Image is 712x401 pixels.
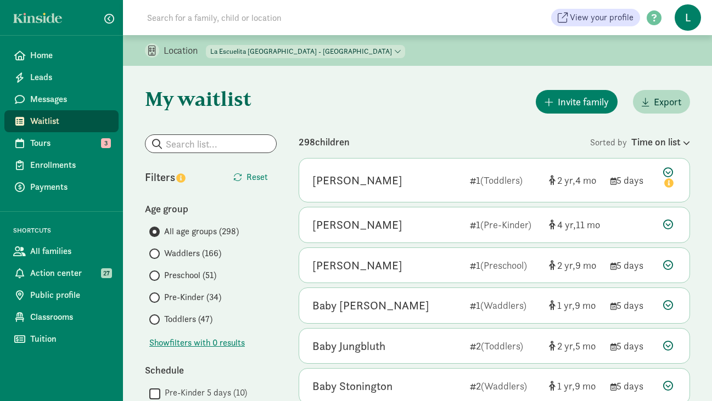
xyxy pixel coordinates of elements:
[30,93,110,106] span: Messages
[164,291,221,304] span: Pre-Kinder (34)
[536,90,618,114] button: Invite family
[549,298,602,313] div: [object Object]
[312,377,393,395] div: Baby Stonington
[549,338,602,353] div: [object Object]
[4,110,119,132] a: Waitlist
[549,173,602,188] div: [object Object]
[30,115,110,128] span: Waitlist
[470,379,540,393] div: 2
[549,258,602,273] div: [object Object]
[590,134,690,149] div: Sorted by
[575,174,596,187] span: 4
[30,310,110,324] span: Classrooms
[145,88,277,110] h1: My waitlist
[575,259,596,272] span: 9
[480,174,523,187] span: (Toddlers)
[4,66,119,88] a: Leads
[480,259,527,272] span: (Preschool)
[164,269,216,282] span: Preschool (51)
[30,180,110,194] span: Payments
[557,218,576,231] span: 4
[4,306,119,328] a: Classrooms
[610,173,654,188] div: 5 days
[30,137,110,150] span: Tours
[470,258,540,273] div: 1
[30,289,110,302] span: Public profile
[299,134,590,149] div: 298 children
[4,132,119,154] a: Tours 3
[149,336,245,349] span: Show filters with 0 results
[101,138,111,148] span: 3
[549,379,602,393] div: [object Object]
[4,176,119,198] a: Payments
[4,328,119,350] a: Tuition
[631,134,690,149] div: Time on list
[145,201,277,216] div: Age group
[164,225,239,238] span: All age groups (298)
[4,44,119,66] a: Home
[557,174,575,187] span: 2
[30,245,110,258] span: All families
[30,49,110,62] span: Home
[145,135,276,153] input: Search list...
[4,284,119,306] a: Public profile
[575,340,596,352] span: 5
[557,380,575,392] span: 1
[576,218,600,231] span: 11
[30,71,110,84] span: Leads
[549,217,602,232] div: [object Object]
[164,44,206,57] p: Location
[675,4,701,31] span: L
[481,340,523,352] span: (Toddlers)
[654,94,681,109] span: Export
[246,171,268,184] span: Reset
[312,216,402,234] div: Mia Grantham
[633,90,690,114] button: Export
[164,247,221,260] span: Waddlers (166)
[610,258,654,273] div: 5 days
[470,173,540,188] div: 1
[610,298,654,313] div: 5 days
[149,336,245,349] button: Showfilters with 0 results
[557,259,575,272] span: 2
[30,267,110,280] span: Action center
[145,363,277,377] div: Schedule
[141,7,448,29] input: Search for a family, child or location
[164,313,212,326] span: Toddlers (47)
[312,337,385,355] div: Baby Jungbluth
[312,297,429,314] div: Baby Shirley
[575,380,596,392] span: 9
[610,379,654,393] div: 5 days
[657,348,712,401] iframe: Chat Widget
[557,340,575,352] span: 2
[4,88,119,110] a: Messages
[470,338,540,353] div: 2
[4,262,119,284] a: Action center 27
[481,380,527,392] span: (Waddlers)
[160,386,247,399] label: Pre-Kinder 5 days (10)
[225,166,277,188] button: Reset
[470,298,540,313] div: 1
[570,11,633,24] span: View your profile
[30,159,110,172] span: Enrollments
[4,240,119,262] a: All families
[480,299,526,312] span: (Waddlers)
[4,154,119,176] a: Enrollments
[470,217,540,232] div: 1
[558,94,609,109] span: Invite family
[480,218,531,231] span: (Pre-Kinder)
[557,299,575,312] span: 1
[145,169,211,185] div: Filters
[312,172,402,189] div: Baby Aguirre
[551,9,640,26] a: View your profile
[101,268,112,278] span: 27
[610,338,654,353] div: 5 days
[575,299,596,312] span: 9
[312,257,402,274] div: Ayanta Gilra
[30,332,110,346] span: Tuition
